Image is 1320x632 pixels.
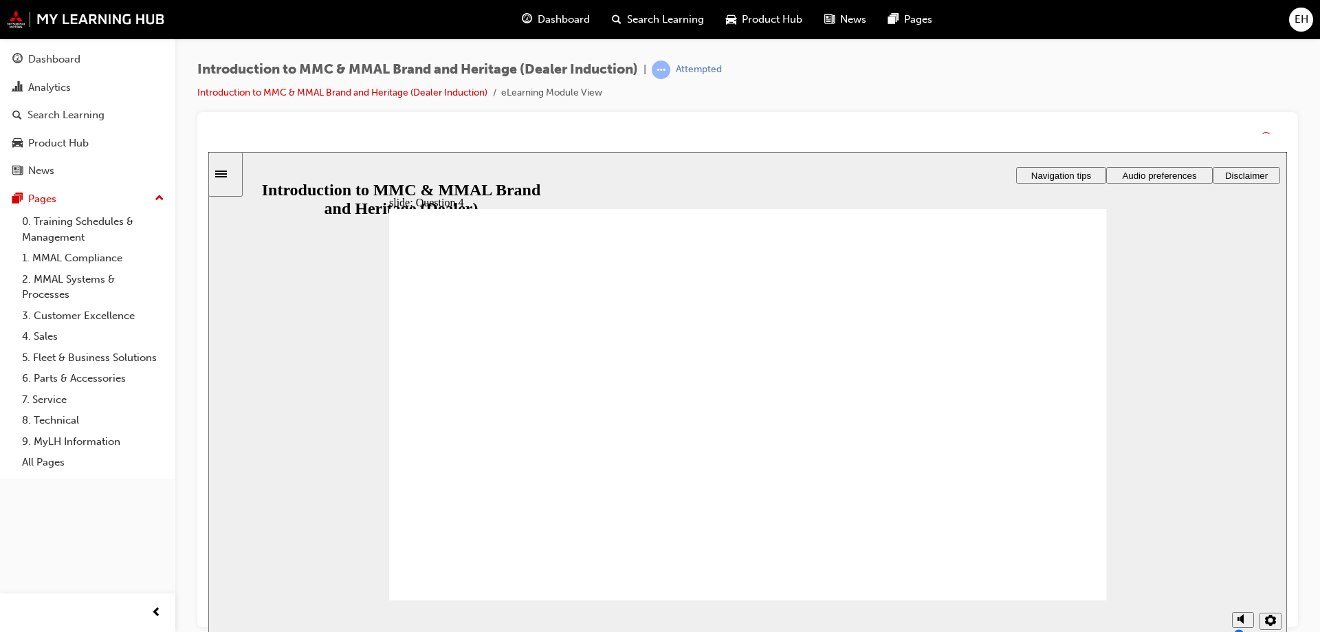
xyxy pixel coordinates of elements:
span: Product Hub [742,12,802,28]
a: 0. Training Schedules & Management [16,211,170,248]
button: Pages [5,186,170,212]
span: Dashboard [538,12,590,28]
button: Disclaimer [1004,15,1072,32]
span: chart-icon [12,82,23,94]
a: 5. Fleet & Business Solutions [16,347,170,369]
span: search-icon [12,109,22,122]
span: News [840,12,866,28]
a: Introduction to MMC & MMAL Brand and Heritage (Dealer Induction) [197,87,487,98]
span: pages-icon [12,193,23,206]
a: Product Hub [5,131,170,156]
img: mmal [7,10,165,28]
a: guage-iconDashboard [511,6,601,34]
div: Attempted [676,63,722,76]
a: 6. Parts & Accessories [16,368,170,389]
label: Zoom to fit [1051,478,1077,514]
a: pages-iconPages [877,6,943,34]
span: car-icon [12,138,23,150]
span: Pages [904,12,932,28]
div: Analytics [28,80,71,96]
span: pages-icon [888,11,899,28]
span: Disclaimer [1017,19,1059,29]
a: 3. Customer Excellence [16,305,170,327]
a: 8. Technical [16,410,170,431]
span: | [643,62,646,78]
li: eLearning Module View [501,85,602,101]
span: Audio preferences [914,19,988,29]
span: guage-icon [12,54,23,66]
a: Analytics [5,75,170,100]
span: news-icon [824,11,835,28]
a: 4. Sales [16,326,170,347]
a: 9. MyLH Information [16,431,170,453]
span: guage-icon [522,11,532,28]
span: Navigation tips [823,19,883,29]
a: Search Learning [5,102,170,128]
input: volume [1025,477,1114,488]
a: news-iconNews [813,6,877,34]
span: car-icon [726,11,736,28]
a: search-iconSearch Learning [601,6,715,34]
a: 7. Service [16,389,170,411]
div: Search Learning [27,107,104,123]
div: misc controls [1017,448,1072,493]
span: Search Learning [627,12,704,28]
span: up-icon [155,190,164,208]
a: 2. MMAL Systems & Processes [16,269,170,305]
button: EH [1289,8,1313,32]
a: car-iconProduct Hub [715,6,813,34]
span: prev-icon [151,604,162,622]
span: news-icon [12,165,23,177]
div: Pages [28,191,56,207]
button: Settings [1051,461,1073,478]
a: News [5,158,170,184]
div: News [28,163,54,179]
button: Unmute (Ctrl+Alt+M) [1024,460,1046,476]
a: All Pages [16,452,170,473]
a: 1. MMAL Compliance [16,248,170,269]
a: Dashboard [5,47,170,72]
span: Introduction to MMC & MMAL Brand and Heritage (Dealer Induction) [197,62,638,78]
span: learningRecordVerb_ATTEMPT-icon [652,61,670,79]
button: DashboardAnalyticsSearch LearningProduct HubNews [5,44,170,186]
div: Product Hub [28,135,89,151]
button: Navigation tips [808,15,898,32]
span: EH [1295,12,1308,28]
span: search-icon [612,11,621,28]
button: Audio preferences [898,15,1004,32]
div: Dashboard [28,52,80,67]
